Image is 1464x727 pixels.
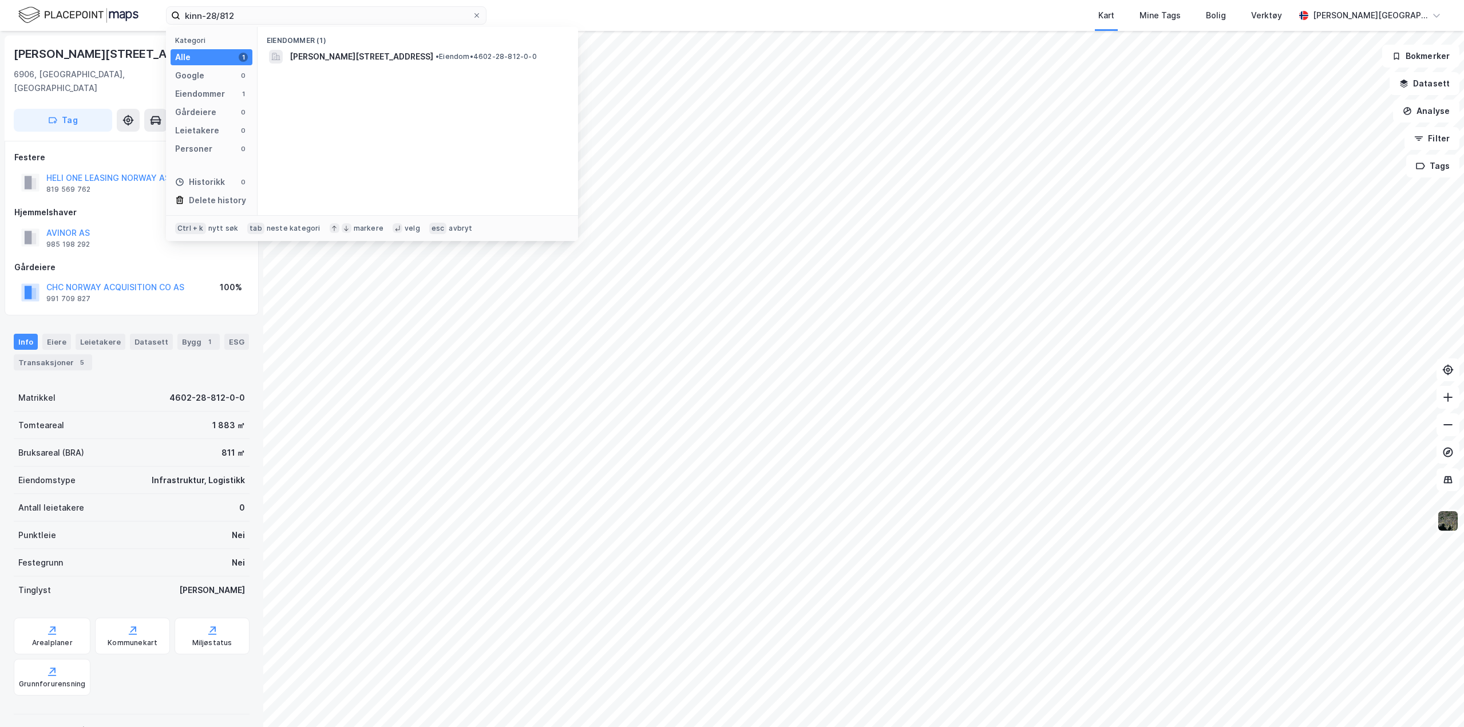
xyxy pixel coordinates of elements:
[169,391,245,405] div: 4602-28-812-0-0
[14,109,112,132] button: Tag
[221,446,245,460] div: 811 ㎡
[1437,510,1459,532] img: 9k=
[436,52,537,61] span: Eiendom • 4602-28-812-0-0
[1404,127,1459,150] button: Filter
[18,391,56,405] div: Matrikkel
[175,124,219,137] div: Leietakere
[180,7,472,24] input: Søk på adresse, matrikkel, gårdeiere, leietakere eller personer
[239,177,248,187] div: 0
[76,357,88,368] div: 5
[130,334,173,350] div: Datasett
[239,126,248,135] div: 0
[76,334,125,350] div: Leietakere
[224,334,249,350] div: ESG
[204,336,215,347] div: 1
[18,473,76,487] div: Eiendomstype
[14,45,217,63] div: [PERSON_NAME][STREET_ADDRESS]
[179,583,245,597] div: [PERSON_NAME]
[14,206,249,219] div: Hjemmelshaver
[18,556,63,570] div: Festegrunn
[1406,155,1459,177] button: Tags
[42,334,71,350] div: Eiere
[18,501,84,515] div: Antall leietakere
[18,528,56,542] div: Punktleie
[354,224,383,233] div: markere
[449,224,472,233] div: avbryt
[212,418,245,432] div: 1 883 ㎡
[239,71,248,80] div: 0
[152,473,245,487] div: Infrastruktur, Logistikk
[1390,72,1459,95] button: Datasett
[239,108,248,117] div: 0
[14,68,201,95] div: 6906, [GEOGRAPHIC_DATA], [GEOGRAPHIC_DATA]
[46,294,90,303] div: 991 709 827
[14,151,249,164] div: Festere
[192,638,232,647] div: Miljøstatus
[1407,672,1464,727] iframe: Chat Widget
[220,280,242,294] div: 100%
[405,224,420,233] div: velg
[290,50,433,64] span: [PERSON_NAME][STREET_ADDRESS]
[46,240,90,249] div: 985 198 292
[175,69,204,82] div: Google
[32,638,73,647] div: Arealplaner
[175,105,216,119] div: Gårdeiere
[239,501,245,515] div: 0
[239,53,248,62] div: 1
[239,89,248,98] div: 1
[175,50,191,64] div: Alle
[1139,9,1181,22] div: Mine Tags
[1382,45,1459,68] button: Bokmerker
[1313,9,1427,22] div: [PERSON_NAME][GEOGRAPHIC_DATA]
[1206,9,1226,22] div: Bolig
[239,144,248,153] div: 0
[19,679,85,689] div: Grunnforurensning
[208,224,239,233] div: nytt søk
[108,638,157,647] div: Kommunekart
[436,52,439,61] span: •
[1098,9,1114,22] div: Kart
[247,223,264,234] div: tab
[14,354,92,370] div: Transaksjoner
[232,528,245,542] div: Nei
[429,223,447,234] div: esc
[18,446,84,460] div: Bruksareal (BRA)
[232,556,245,570] div: Nei
[1251,9,1282,22] div: Verktøy
[175,36,252,45] div: Kategori
[14,260,249,274] div: Gårdeiere
[18,583,51,597] div: Tinglyst
[258,27,578,48] div: Eiendommer (1)
[18,418,64,432] div: Tomteareal
[267,224,321,233] div: neste kategori
[175,175,225,189] div: Historikk
[14,334,38,350] div: Info
[18,5,139,25] img: logo.f888ab2527a4732fd821a326f86c7f29.svg
[177,334,220,350] div: Bygg
[1393,100,1459,123] button: Analyse
[175,142,212,156] div: Personer
[175,223,206,234] div: Ctrl + k
[175,87,225,101] div: Eiendommer
[189,193,246,207] div: Delete history
[46,185,90,194] div: 819 569 762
